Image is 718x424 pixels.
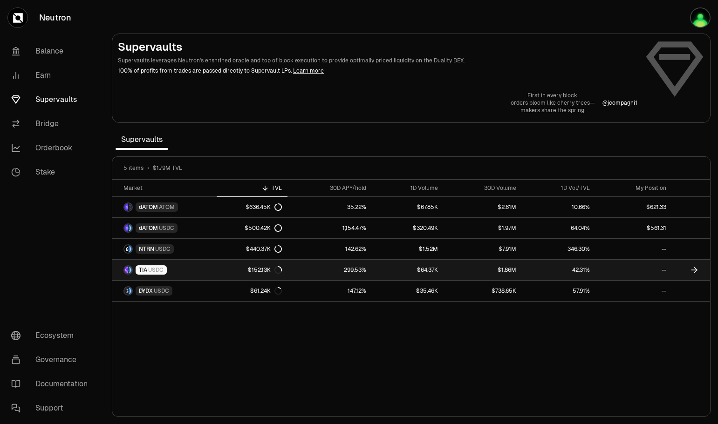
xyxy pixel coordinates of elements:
span: DYDX [139,287,153,295]
a: 42.31% [522,260,595,280]
a: NTRN LogoUSDC LogoNTRNUSDC [112,239,217,259]
span: dATOM [139,203,158,211]
p: makers share the spring. [511,107,595,114]
a: @jcompagni1 [602,99,637,107]
a: Support [4,396,101,420]
img: USDC Logo [129,245,132,253]
a: $320.49K [372,218,444,238]
a: Governance [4,348,101,372]
a: $738.65K [444,281,522,301]
a: -- [595,239,672,259]
div: Market [123,184,211,192]
a: 57.91% [522,281,595,301]
img: USDC Logo [129,224,132,232]
span: USDC [154,287,169,295]
a: Supervaults [4,87,101,112]
img: DYDX Logo [124,287,128,295]
div: $440.37K [246,245,282,253]
a: 346.30% [522,239,595,259]
a: $2.61M [444,197,522,217]
span: TIA [139,266,147,274]
a: dATOM LogoUSDC LogodATOMUSDC [112,218,217,238]
p: orders bloom like cherry trees— [511,99,595,107]
div: TVL [222,184,282,192]
div: 30D APY/hold [293,184,366,192]
a: $61.24K [217,281,287,301]
a: TIA LogoUSDC LogoTIAUSDC [112,260,217,280]
a: $1.97M [444,218,522,238]
h2: Supervaults [118,40,637,54]
a: $1.86M [444,260,522,280]
p: Supervaults leverages Neutron's enshrined oracle and top of block execution to provide optimally ... [118,56,637,65]
a: 35.22% [287,197,372,217]
span: USDC [148,266,164,274]
div: 1D Vol/TVL [527,184,590,192]
a: DYDX LogoUSDC LogoDYDXUSDC [112,281,217,301]
a: $440.37K [217,239,287,259]
a: 147.12% [287,281,372,301]
span: USDC [155,245,171,253]
a: Bridge [4,112,101,136]
div: $500.42K [245,224,282,232]
a: Documentation [4,372,101,396]
img: OG Cosmos [690,7,711,28]
img: USDC Logo [129,287,132,295]
a: First in every block,orders bloom like cherry trees—makers share the spring. [511,92,595,114]
a: Orderbook [4,136,101,160]
a: Earn [4,63,101,87]
span: 5 items [123,164,144,172]
span: USDC [159,224,174,232]
a: $152.13K [217,260,287,280]
a: $561.31 [595,218,672,238]
span: Supervaults [116,130,168,149]
p: First in every block, [511,92,595,99]
img: USDC Logo [129,266,132,274]
div: $152.13K [248,266,282,274]
p: 100% of profits from trades are passed directly to Supervault LPs. [118,67,637,75]
a: dATOM LogoATOM LogodATOMATOM [112,197,217,217]
a: $500.42K [217,218,287,238]
img: TIA Logo [124,266,128,274]
span: NTRN [139,245,154,253]
a: 10.66% [522,197,595,217]
span: dATOM [139,224,158,232]
img: dATOM Logo [124,224,128,232]
a: 64.04% [522,218,595,238]
span: ATOM [159,203,175,211]
a: $636.45K [217,197,287,217]
a: $1.52M [372,239,444,259]
a: -- [595,260,672,280]
a: Ecosystem [4,323,101,348]
a: -- [595,281,672,301]
a: Stake [4,160,101,184]
img: ATOM Logo [129,203,132,211]
a: 1,154.47% [287,218,372,238]
span: $1.79M TVL [153,164,182,172]
div: 30D Volume [449,184,516,192]
a: 299.53% [287,260,372,280]
div: $636.45K [246,203,282,211]
div: My Position [601,184,666,192]
a: Learn more [293,67,324,74]
img: dATOM Logo [124,203,128,211]
a: $621.33 [595,197,672,217]
div: $61.24K [250,287,282,295]
a: $35.46K [372,281,444,301]
a: 142.62% [287,239,372,259]
img: NTRN Logo [124,245,128,253]
a: $7.91M [444,239,522,259]
div: 1D Volume [377,184,438,192]
a: $67.85K [372,197,444,217]
a: Balance [4,39,101,63]
a: $64.37K [372,260,444,280]
p: @ jcompagni1 [602,99,637,107]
